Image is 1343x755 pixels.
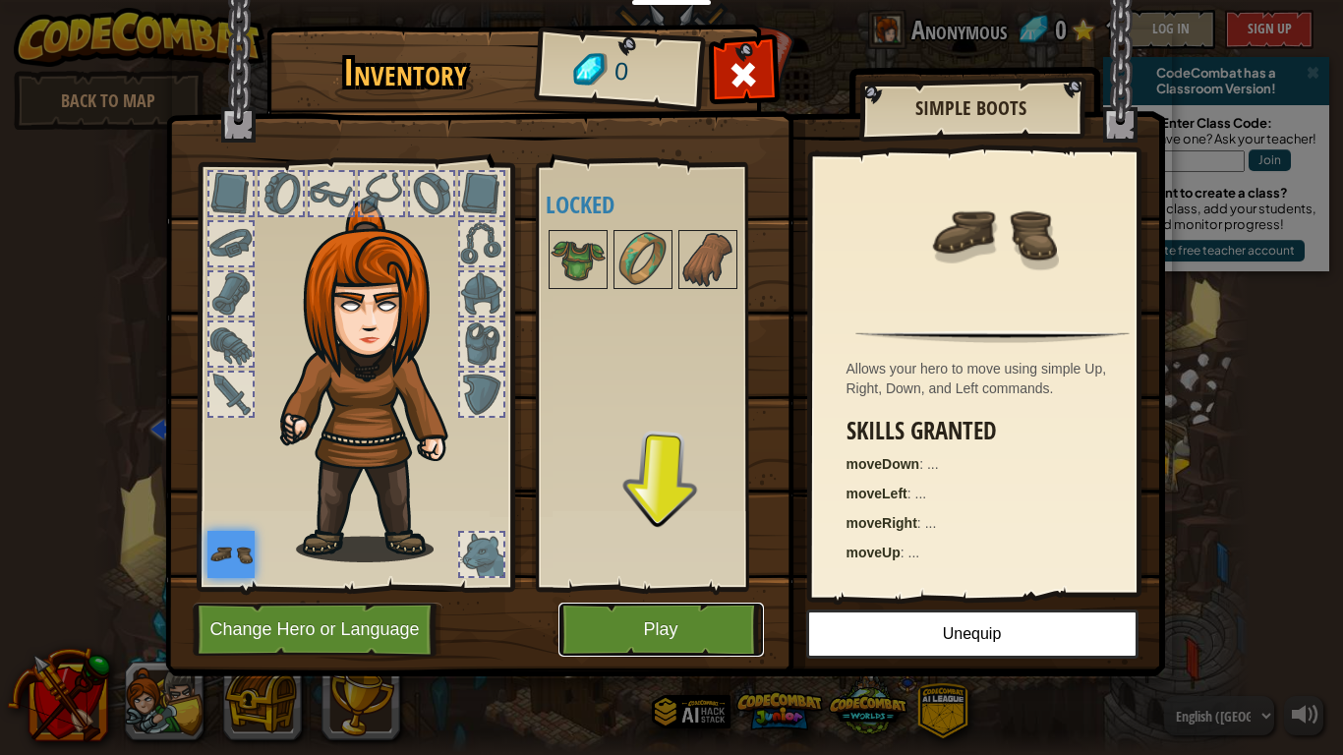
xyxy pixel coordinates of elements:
[907,486,915,501] span: :
[271,201,483,562] img: hair_f2.png
[680,232,735,287] img: portrait.png
[901,545,908,560] span: :
[855,330,1129,343] img: hr.png
[847,486,907,501] strong: moveLeft
[908,545,920,560] span: ...
[207,531,255,578] img: portrait.png
[925,515,937,531] span: ...
[879,97,1064,119] h2: Simple Boots
[551,232,606,287] img: portrait.png
[847,515,917,531] strong: moveRight
[546,192,792,217] h4: Locked
[847,418,1149,444] h3: Skills Granted
[613,54,629,90] span: 0
[193,603,442,657] button: Change Hero or Language
[927,456,939,472] span: ...
[919,456,927,472] span: :
[929,169,1057,297] img: portrait.png
[915,486,927,501] span: ...
[847,456,920,472] strong: moveDown
[847,359,1149,398] div: Allows your hero to move using simple Up, Right, Down, and Left commands.
[615,232,671,287] img: portrait.png
[917,515,925,531] span: :
[280,52,531,93] h1: Inventory
[806,610,1139,659] button: Unequip
[847,545,901,560] strong: moveUp
[558,603,764,657] button: Play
